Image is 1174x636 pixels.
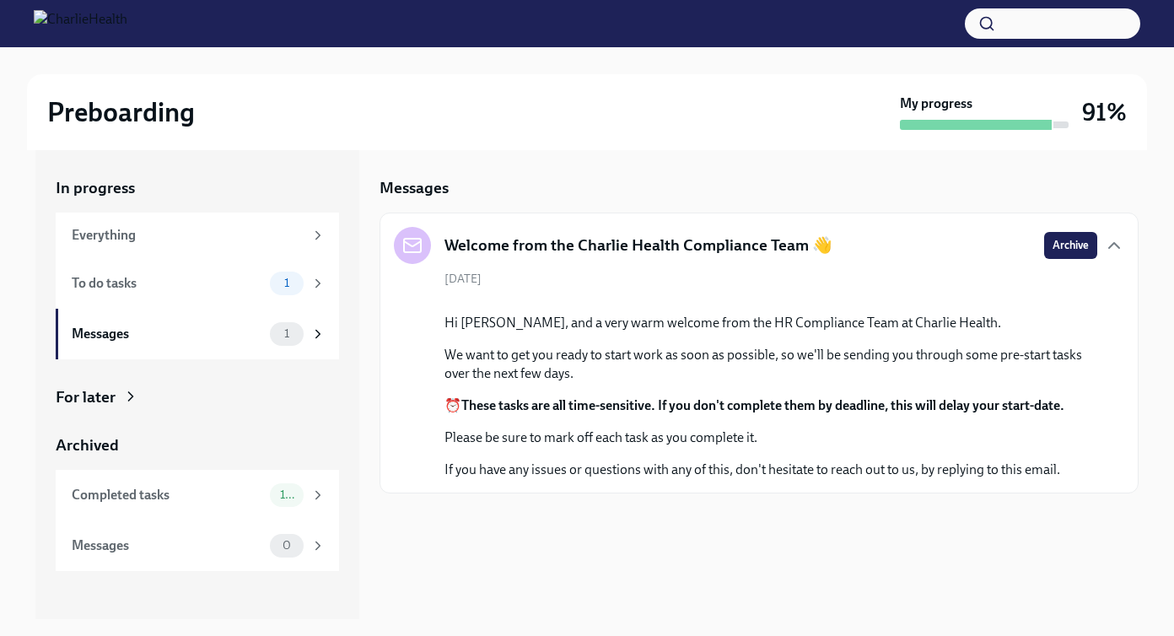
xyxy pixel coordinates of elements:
[444,314,1097,332] p: Hi [PERSON_NAME], and a very warm welcome from the HR Compliance Team at Charlie Health.
[56,213,339,258] a: Everything
[900,94,972,113] strong: My progress
[56,434,339,456] a: Archived
[272,539,301,552] span: 0
[461,397,1064,413] strong: These tasks are all time-sensitive. If you don't complete them by deadline, this will delay your ...
[56,309,339,359] a: Messages1
[56,386,116,408] div: For later
[274,277,299,289] span: 1
[56,470,339,520] a: Completed tasks10
[72,536,263,555] div: Messages
[274,327,299,340] span: 1
[56,258,339,309] a: To do tasks1
[72,274,263,293] div: To do tasks
[444,271,482,287] span: [DATE]
[1044,232,1097,259] button: Archive
[56,177,339,199] a: In progress
[380,177,449,199] h5: Messages
[444,461,1097,479] p: If you have any issues or questions with any of this, don't hesitate to reach out to us, by reply...
[34,10,127,37] img: CharlieHealth
[1053,237,1089,254] span: Archive
[56,386,339,408] a: For later
[72,226,304,245] div: Everything
[72,325,263,343] div: Messages
[444,234,832,256] h5: Welcome from the Charlie Health Compliance Team 👋
[47,95,195,129] h2: Preboarding
[72,486,263,504] div: Completed tasks
[444,346,1097,383] p: We want to get you ready to start work as soon as possible, so we'll be sending you through some ...
[270,488,304,501] span: 10
[444,428,1097,447] p: Please be sure to mark off each task as you complete it.
[444,396,1097,415] p: ⏰
[56,520,339,571] a: Messages0
[1082,97,1127,127] h3: 91%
